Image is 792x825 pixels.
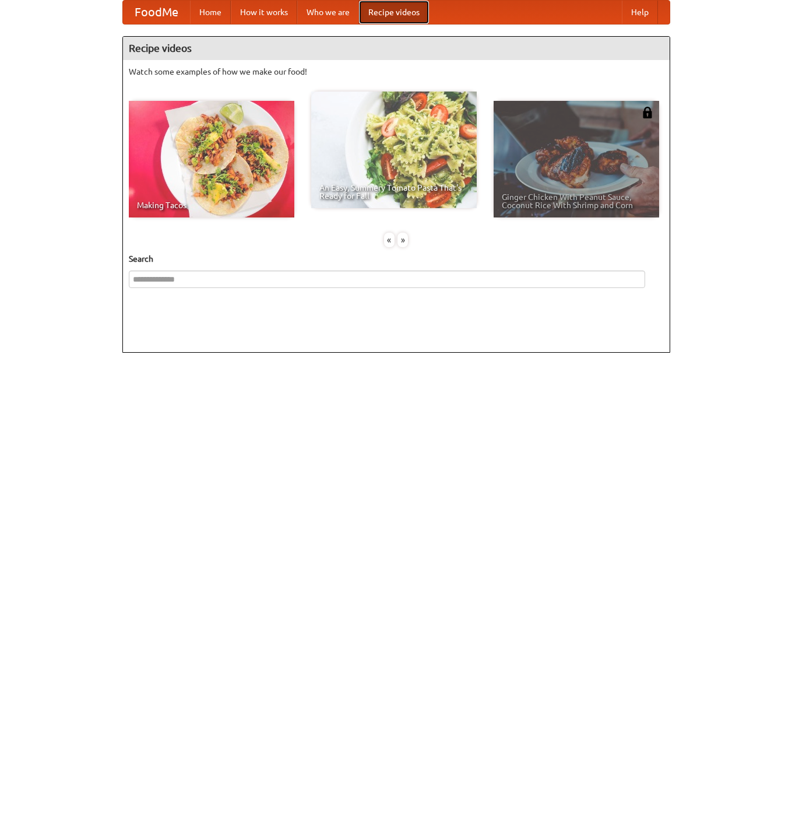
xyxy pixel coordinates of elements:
p: Watch some examples of how we make our food! [129,66,664,78]
div: » [397,233,408,247]
a: Who we are [297,1,359,24]
h4: Recipe videos [123,37,670,60]
a: How it works [231,1,297,24]
a: Home [190,1,231,24]
a: Recipe videos [359,1,429,24]
a: FoodMe [123,1,190,24]
span: An Easy, Summery Tomato Pasta That's Ready for Fall [319,184,469,200]
a: Making Tacos [129,101,294,217]
a: An Easy, Summery Tomato Pasta That's Ready for Fall [311,92,477,208]
h5: Search [129,253,664,265]
img: 483408.png [642,107,653,118]
span: Making Tacos [137,201,286,209]
a: Help [622,1,658,24]
div: « [384,233,395,247]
